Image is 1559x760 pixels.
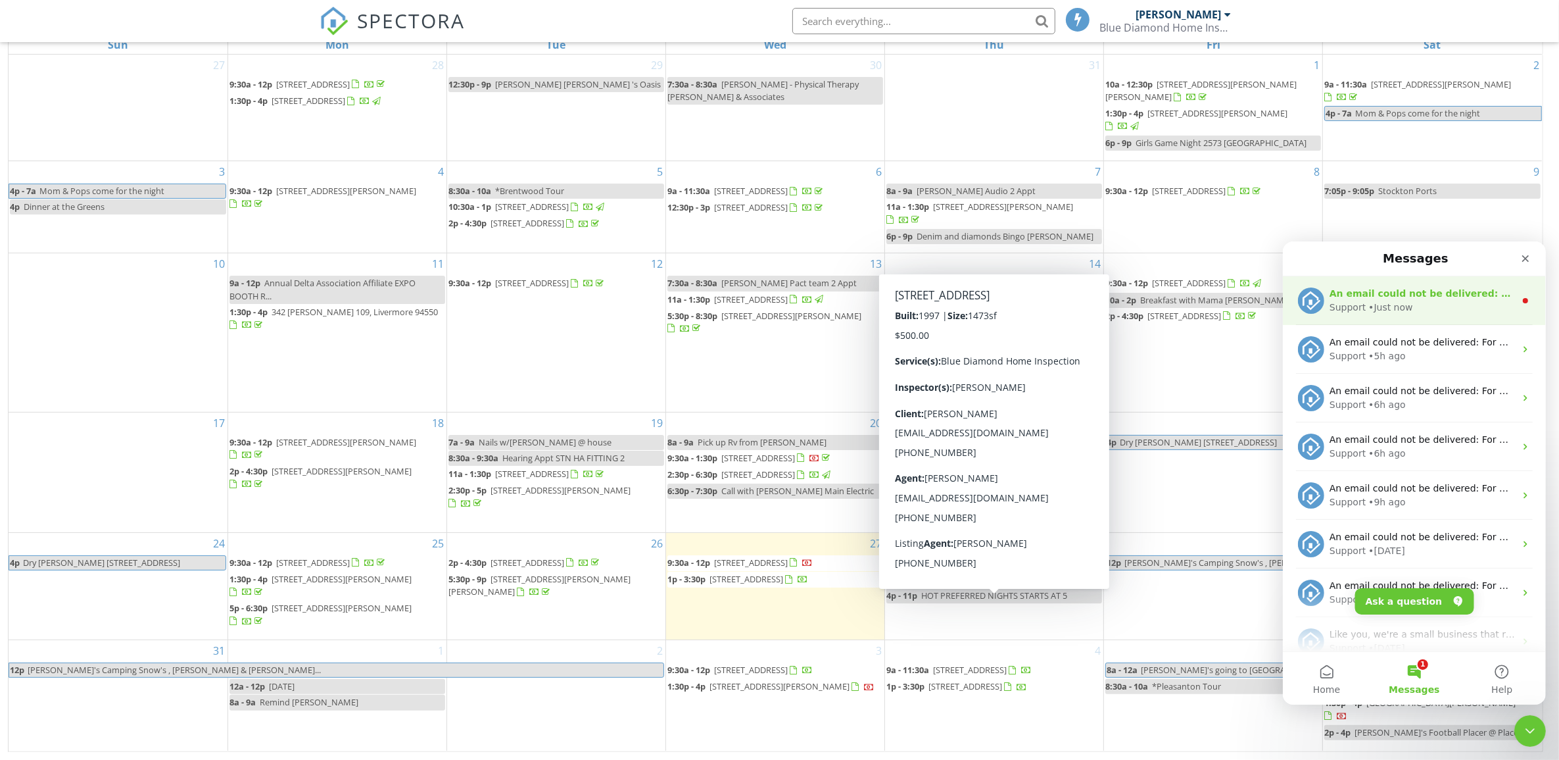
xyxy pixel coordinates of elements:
[1324,78,1511,103] a: 9a - 11:30a [STREET_ADDRESS][PERSON_NAME]
[229,557,387,569] a: 9:30a - 12p [STREET_ADDRESS]
[448,555,664,571] a: 2p - 4:30p [STREET_ADDRESS]
[667,555,883,571] a: 9:30a - 12p [STREET_ADDRESS]
[1311,55,1322,76] a: Go to August 1, 2025
[47,47,615,57] span: An email could not be delivered: For more information, view Why emails don't get delivered (Suppo...
[886,337,1102,365] a: 12:30p - 3p [STREET_ADDRESS][PERSON_NAME]
[867,55,884,76] a: Go to July 30, 2025
[229,464,445,492] a: 2p - 4:30p [STREET_ADDRESS][PERSON_NAME]
[761,36,789,54] a: Wednesday
[886,277,936,289] span: 7:30a - 8:30a
[495,201,569,213] span: [STREET_ADDRESS]
[886,338,1073,363] a: 12:30p - 3p [STREET_ADDRESS][PERSON_NAME]
[886,555,1102,571] a: 9:30a - 12p [STREET_ADDRESS]
[47,108,83,122] div: Support
[429,413,446,434] a: Go to August 18, 2025
[495,277,569,289] span: [STREET_ADDRESS]
[229,95,383,107] a: 1:30p - 4p [STREET_ADDRESS]
[448,201,606,213] a: 10:30a - 1p [STREET_ADDRESS]
[933,436,1073,448] span: [STREET_ADDRESS][PERSON_NAME]
[429,533,446,554] a: Go to August 25, 2025
[491,557,564,569] span: [STREET_ADDRESS]
[667,293,825,305] a: 11a - 1:30p [STREET_ADDRESS]
[886,572,1102,588] a: 12:30p - 3p [STREET_ADDRESS]
[1104,253,1323,412] td: Go to August 15, 2025
[928,465,1068,477] span: [STREET_ADDRESS][PERSON_NAME]
[229,435,445,463] a: 9:30a - 12p [STREET_ADDRESS][PERSON_NAME]
[886,199,1102,228] a: 11a - 1:30p [STREET_ADDRESS][PERSON_NAME]
[10,201,20,213] span: 4p
[85,254,123,268] div: • 9h ago
[502,452,625,464] span: Hearing Appt STN HA FITTING 2
[448,573,631,597] span: [STREET_ADDRESS][PERSON_NAME][PERSON_NAME]
[1105,106,1321,134] a: 1:30p - 4p [STREET_ADDRESS][PERSON_NAME]
[228,253,446,412] td: Go to August 11, 2025
[85,59,130,73] div: • Just now
[15,46,41,72] img: Profile image for Support
[667,557,813,569] a: 9:30a - 12p [STREET_ADDRESS]
[867,533,884,554] a: Go to August 27, 2025
[229,557,272,569] span: 9:30a - 12p
[272,573,412,585] span: [STREET_ADDRESS][PERSON_NAME]
[1323,161,1542,253] td: Go to August 9, 2025
[446,161,665,253] td: Go to August 5, 2025
[229,436,272,448] span: 9:30a - 12p
[448,436,475,448] span: 7a - 9a
[886,436,929,448] span: 9:30a - 12p
[446,412,665,532] td: Go to August 19, 2025
[85,303,122,317] div: • [DATE]
[933,557,1007,569] span: [STREET_ADDRESS]
[479,436,612,448] span: Nails w/[PERSON_NAME] @ house
[1531,161,1542,182] a: Go to August 9, 2025
[448,468,491,480] span: 11a - 1:30p
[47,241,549,252] span: An email could not be delivered: For more information, view Why emails don't get delivered (Suppo...
[9,253,228,412] td: Go to August 10, 2025
[276,185,416,197] span: [STREET_ADDRESS][PERSON_NAME]
[229,465,268,477] span: 2p - 4:30p
[229,465,412,490] a: 2p - 4:30p [STREET_ADDRESS][PERSON_NAME]
[886,384,913,395] span: 3p - 4p
[1104,55,1323,161] td: Go to August 1, 2025
[667,201,710,213] span: 12:30p - 3p
[1105,277,1263,289] a: 9:30a - 12p [STREET_ADDRESS]
[1136,8,1222,21] div: [PERSON_NAME]
[933,306,1007,318] span: [STREET_ADDRESS]
[714,557,788,569] span: [STREET_ADDRESS]
[320,18,466,45] a: SPECTORA
[1105,310,1143,322] span: 2p - 4:30p
[85,205,123,219] div: • 6h ago
[544,36,568,54] a: Tuesday
[1324,77,1541,105] a: 9a - 11:30a [STREET_ADDRESS][PERSON_NAME]
[886,557,929,569] span: 9:30a - 12p
[495,468,569,480] span: [STREET_ADDRESS]
[667,436,694,448] span: 8a - 9a
[917,230,1093,242] span: Denim and diamonds Bingo [PERSON_NAME]
[667,452,717,464] span: 9:30a - 1:30p
[85,400,122,414] div: • [DATE]
[1105,184,1321,199] a: 9:30a - 12p [STREET_ADDRESS]
[448,452,498,464] span: 8:30a - 9:30a
[1105,78,1297,103] a: 10a - 12:30p [STREET_ADDRESS][PERSON_NAME][PERSON_NAME]
[667,557,710,569] span: 9:30a - 12p
[667,78,717,90] span: 7:30a - 8:30a
[667,293,710,305] span: 11a - 1:30p
[886,230,913,242] span: 6p - 9p
[208,443,229,453] span: Help
[446,253,665,412] td: Go to August 12, 2025
[448,277,606,289] a: 9:30a - 12p [STREET_ADDRESS]
[72,347,191,373] button: Ask a question
[667,572,883,588] a: 1p - 3:30p [STREET_ADDRESS]
[87,411,175,463] button: Messages
[228,412,446,532] td: Go to August 18, 2025
[1105,78,1153,90] span: 10a - 12:30p
[448,483,664,511] a: 2:30p - 5p [STREET_ADDRESS][PERSON_NAME]
[39,185,164,197] span: Mom & Pops come for the night
[885,161,1104,253] td: Go to August 7, 2025
[1100,21,1232,34] div: Blue Diamond Home Inspection Inc.
[886,465,1068,490] a: 1:30p - 5p [STREET_ADDRESS][PERSON_NAME]
[667,310,717,322] span: 5:30p - 8:30p
[667,184,883,199] a: 9a - 11:30a [STREET_ADDRESS]
[491,484,631,496] span: [STREET_ADDRESS][PERSON_NAME]
[276,436,416,448] span: [STREET_ADDRESS][PERSON_NAME]
[667,185,825,197] a: 9a - 11:30a [STREET_ADDRESS]
[792,8,1055,34] input: Search everything...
